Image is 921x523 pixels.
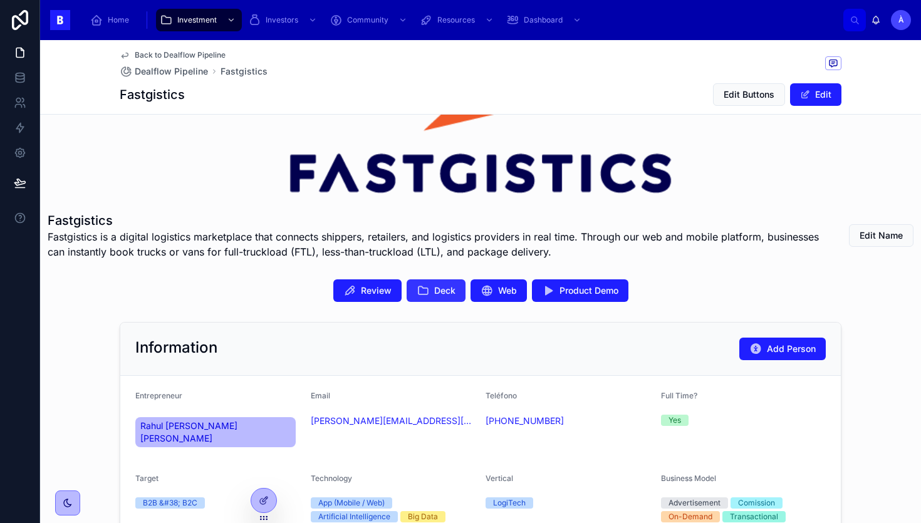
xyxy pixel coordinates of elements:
[135,65,208,78] span: Dealflow Pipeline
[108,15,129,25] span: Home
[486,391,517,400] span: Teléfono
[661,391,697,400] span: Full Time?
[135,417,296,447] a: Rahul [PERSON_NAME] [PERSON_NAME]
[407,279,466,302] button: Deck
[333,279,402,302] button: Review
[559,284,618,297] span: Product Demo
[434,284,455,297] span: Deck
[50,10,70,30] img: App logo
[311,391,330,400] span: Email
[738,497,775,509] div: Comission
[669,511,712,522] div: On-Demand
[724,88,774,101] span: Edit Buttons
[318,511,390,522] div: Artificial Intelligence
[669,415,681,426] div: Yes
[135,474,159,483] span: Target
[790,83,841,106] button: Edit
[739,338,826,360] button: Add Person
[437,15,475,25] span: Resources
[860,229,903,242] span: Edit Name
[135,338,217,358] h2: Information
[498,284,517,297] span: Web
[730,511,778,522] div: Transactional
[143,497,197,509] div: B2B &#38; B2C
[898,15,904,25] span: À
[493,497,526,509] div: LogiTech
[311,474,352,483] span: Technology
[661,474,716,483] span: Business Model
[244,9,323,31] a: Investors
[471,279,527,302] button: Web
[669,497,721,509] div: Advertisement
[120,65,208,78] a: Dealflow Pipeline
[86,9,138,31] a: Home
[524,15,563,25] span: Dashboard
[120,86,185,103] h1: Fastgistics
[311,415,476,427] a: [PERSON_NAME][EMAIL_ADDRESS][DOMAIN_NAME]
[156,9,242,31] a: Investment
[713,83,785,106] button: Edit Buttons
[80,6,843,34] div: scrollable content
[135,391,182,400] span: Entrepreneur
[486,415,564,427] a: [PHONE_NUMBER]
[361,284,392,297] span: Review
[767,343,816,355] span: Add Person
[266,15,298,25] span: Investors
[502,9,588,31] a: Dashboard
[140,420,291,445] span: Rahul [PERSON_NAME] [PERSON_NAME]
[326,9,414,31] a: Community
[347,15,388,25] span: Community
[221,65,268,78] a: Fastgistics
[532,279,628,302] button: Product Demo
[318,497,385,509] div: App (Mobile / Web)
[120,50,226,60] a: Back to Dealflow Pipeline
[177,15,217,25] span: Investment
[408,511,438,522] div: Big Data
[416,9,500,31] a: Resources
[486,474,513,483] span: Vertical
[849,224,913,247] button: Edit Name
[48,229,820,259] span: Fastgistics is a digital logistics marketplace that connects shippers, retailers, and logistics p...
[135,50,226,60] span: Back to Dealflow Pipeline
[48,212,820,229] h1: Fastgistics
